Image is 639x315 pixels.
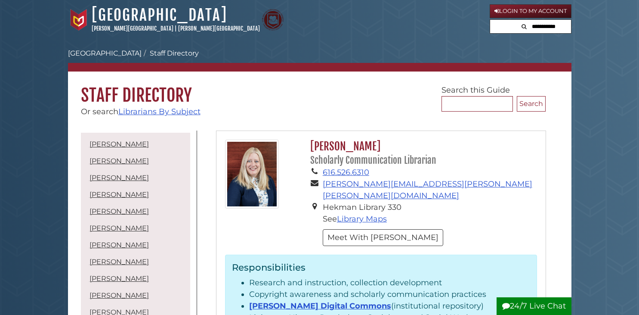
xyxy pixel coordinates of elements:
[249,301,391,311] a: [PERSON_NAME] Digital Commons
[323,229,443,246] button: Meet With [PERSON_NAME]
[90,157,149,165] a: [PERSON_NAME]
[92,6,227,25] a: [GEOGRAPHIC_DATA]
[323,168,369,177] a: 616.526.6310
[490,4,571,18] a: Login to My Account
[68,49,142,57] a: [GEOGRAPHIC_DATA]
[90,224,149,232] a: [PERSON_NAME]
[262,9,284,31] img: Calvin Theological Seminary
[337,214,387,224] a: Library Maps
[90,274,149,283] a: [PERSON_NAME]
[150,49,199,57] a: Staff Directory
[517,96,546,112] button: Search
[175,25,177,32] span: |
[90,174,149,182] a: [PERSON_NAME]
[68,9,90,31] img: Calvin University
[90,190,149,199] a: [PERSON_NAME]
[497,297,571,315] button: 24/7 Live Chat
[68,72,571,106] h1: Staff Directory
[178,25,260,32] a: [PERSON_NAME][GEOGRAPHIC_DATA]
[90,291,149,299] a: [PERSON_NAME]
[92,25,173,32] a: [PERSON_NAME][GEOGRAPHIC_DATA]
[81,107,201,116] span: Or search
[90,207,149,215] a: [PERSON_NAME]
[90,140,149,148] a: [PERSON_NAME]
[249,277,530,289] li: Research and instruction, collection development
[225,140,279,209] img: gina_bolger_125x160.jpg
[249,289,530,300] li: Copyright awareness and scholarly communication practices
[90,258,149,266] a: [PERSON_NAME]
[522,24,527,29] i: Search
[310,155,436,166] small: Scholarly Communication Librarian
[306,140,537,167] h2: [PERSON_NAME]
[118,107,201,116] a: Librarians By Subject
[232,262,530,273] h3: Responsibilities
[68,48,571,72] nav: breadcrumb
[519,20,529,31] button: Search
[249,300,530,312] li: (institutional repository)
[90,241,149,249] a: [PERSON_NAME]
[323,202,537,225] li: Hekman Library 330 See
[323,179,532,200] a: [PERSON_NAME][EMAIL_ADDRESS][PERSON_NAME][PERSON_NAME][DOMAIN_NAME]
